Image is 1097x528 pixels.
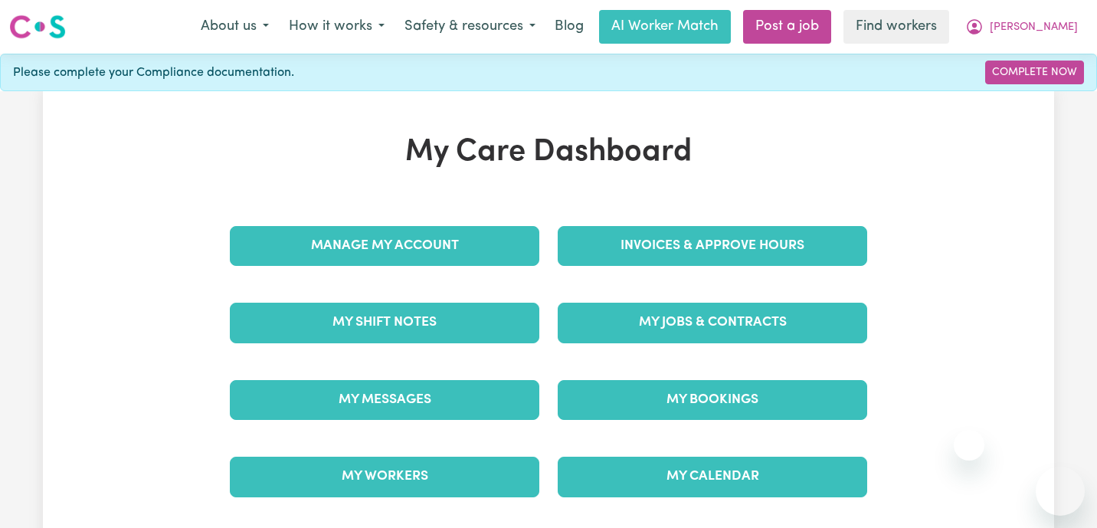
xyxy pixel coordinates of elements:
a: Find workers [843,10,949,44]
a: AI Worker Match [599,10,731,44]
a: Complete Now [985,61,1084,84]
a: Careseekers logo [9,9,66,44]
a: Blog [545,10,593,44]
iframe: Button to launch messaging window [1036,467,1085,516]
h1: My Care Dashboard [221,134,876,171]
img: Careseekers logo [9,13,66,41]
span: [PERSON_NAME] [990,19,1078,36]
a: My Workers [230,457,539,497]
a: My Bookings [558,380,867,420]
a: Invoices & Approve Hours [558,226,867,266]
a: Post a job [743,10,831,44]
iframe: Close message [954,430,984,461]
button: My Account [955,11,1088,43]
a: Manage My Account [230,226,539,266]
a: My Jobs & Contracts [558,303,867,343]
button: About us [191,11,279,43]
button: Safety & resources [395,11,545,43]
a: My Shift Notes [230,303,539,343]
a: My Calendar [558,457,867,497]
button: How it works [279,11,395,43]
span: Please complete your Compliance documentation. [13,64,294,82]
a: My Messages [230,380,539,420]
